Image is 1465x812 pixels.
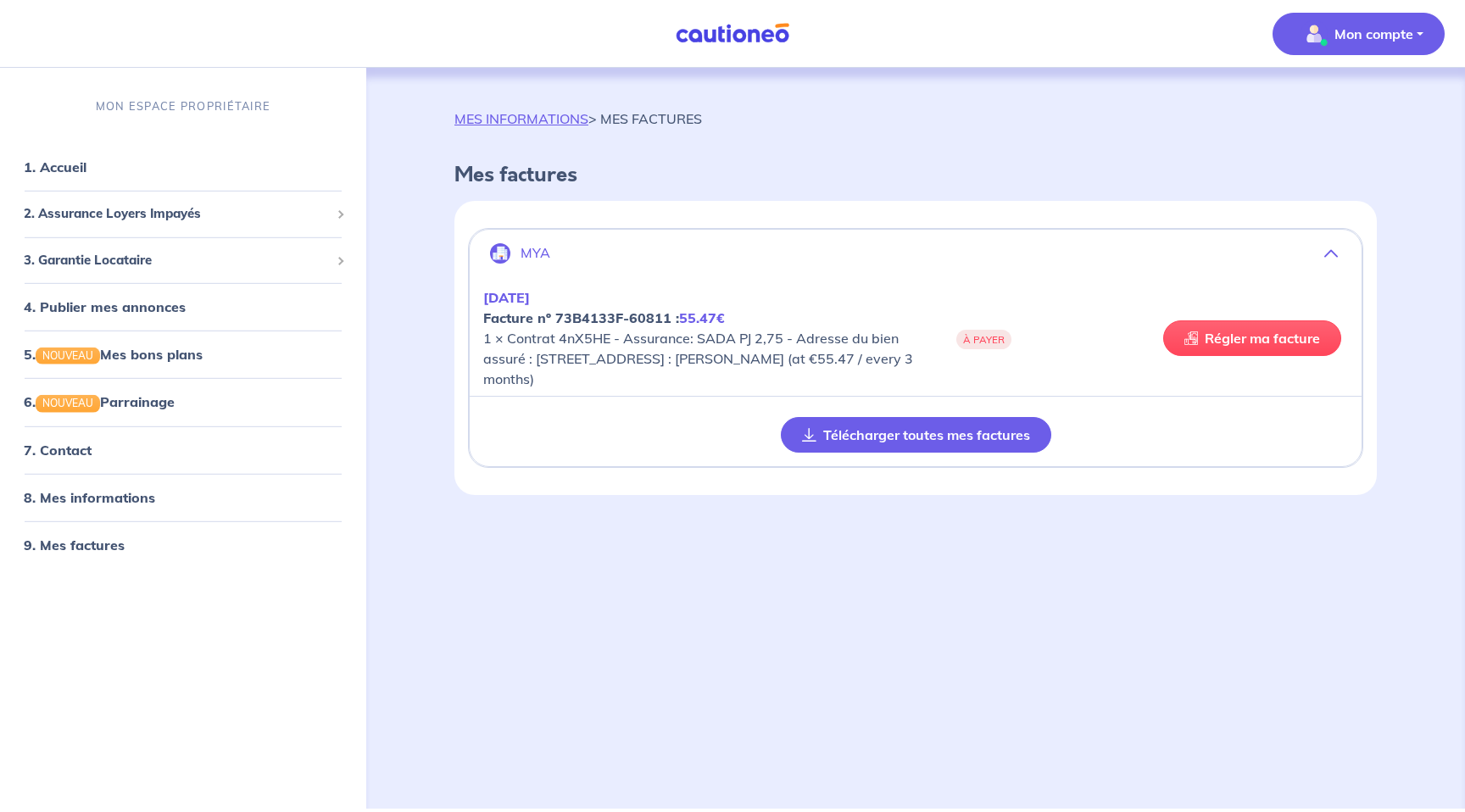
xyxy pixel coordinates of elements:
h4: Mes factures [454,163,1377,187]
a: 9. Mes factures [24,536,125,553]
div: 2. Assurance Loyers Impayés [7,197,359,231]
em: 55.47€ [679,309,725,326]
a: 6.NOUVEAUParrainage [24,393,175,410]
div: 5.NOUVEAUMes bons plans [7,337,359,371]
div: 6.NOUVEAUParrainage [7,385,359,419]
em: [DATE] [483,289,530,306]
a: 7. Contact [24,441,92,458]
p: MYA [521,245,550,261]
p: > MES FACTURES [454,108,702,129]
span: À PAYER [956,330,1011,349]
span: 2. Assurance Loyers Impayés [24,204,330,224]
a: Régler ma facture [1163,320,1341,356]
button: illu_account_valid_menu.svgMon compte [1273,13,1445,55]
p: Mon compte [1334,24,1413,44]
a: 8. Mes informations [24,488,155,505]
strong: Facture nº 73B4133F-60811 : [483,309,725,326]
span: 3. Garantie Locataire [24,251,330,270]
p: 1 × Contrat 4nX5HE - Assurance: SADA PJ 2,75 - Adresse du bien assuré : [STREET_ADDRESS] : [PERSO... [483,287,916,389]
img: illu_account_valid_menu.svg [1301,20,1328,47]
div: 3. Garantie Locataire [7,244,359,277]
div: 1. Accueil [7,150,359,184]
div: 8. Mes informations [7,480,359,514]
div: 7. Contact [7,432,359,466]
button: Télécharger toutes mes factures [781,417,1051,453]
div: 9. Mes factures [7,527,359,561]
p: MON ESPACE PROPRIÉTAIRE [96,98,270,114]
a: 4. Publier mes annonces [24,298,186,315]
a: 5.NOUVEAUMes bons plans [24,346,203,363]
a: 1. Accueil [24,159,86,175]
a: MES INFORMATIONS [454,110,588,127]
img: Cautioneo [669,23,796,44]
button: MYA [470,233,1362,274]
img: illu_company.svg [490,243,510,264]
div: 4. Publier mes annonces [7,290,359,324]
